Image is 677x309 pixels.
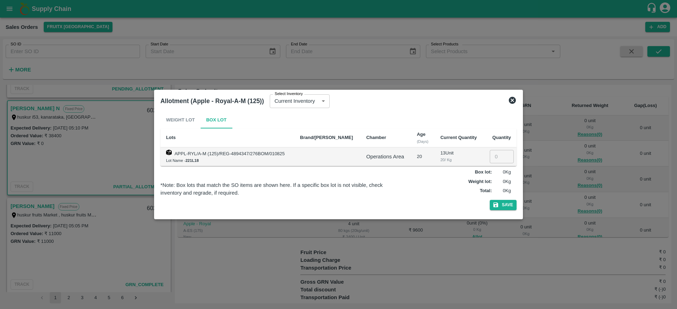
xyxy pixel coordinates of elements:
[492,135,511,140] b: Quantity
[440,157,478,163] div: 20 / Kg
[440,135,477,140] b: Current Quantity
[300,135,353,140] b: Brand/[PERSON_NAME]
[490,200,517,210] button: Save
[468,178,492,185] label: Weight lot :
[275,91,303,97] label: Select Inventory
[185,158,199,163] b: 221L18
[435,147,484,166] td: 13 Unit
[366,135,386,140] b: Chamber
[166,157,289,164] div: Lot Name -
[417,132,426,137] b: Age
[160,97,264,105] b: Allotment (Apple - Royal-A-M (125))
[166,135,176,140] b: Lots
[166,150,172,155] img: box
[493,188,511,194] p: 0 Kg
[493,169,511,176] p: 0 Kg
[417,138,429,145] div: (Days)
[160,147,294,166] td: APPL-RYL/A-M (125)/REG-4894347/276BOM/010825
[160,181,398,197] div: *Note: Box lots that match the SO items are shown here. If a specific box lot is not visible, che...
[475,169,492,176] label: Box lot :
[490,150,514,163] input: 0
[493,178,511,185] p: 0 Kg
[275,97,315,105] p: Current Inventory
[366,153,406,160] div: Operations Area
[480,188,492,194] label: Total :
[201,112,232,128] button: Box Lot
[411,147,435,166] td: 20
